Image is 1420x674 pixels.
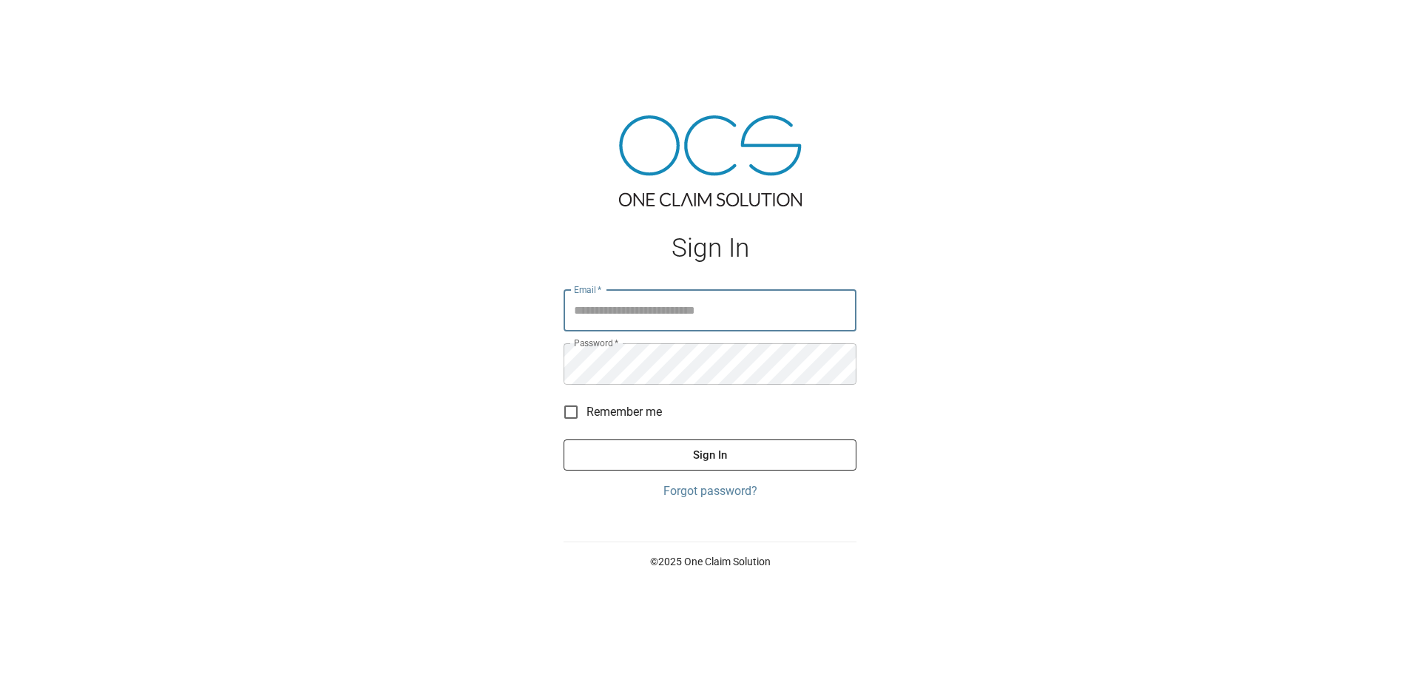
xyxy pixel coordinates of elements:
span: Remember me [586,403,662,421]
img: ocs-logo-tra.png [619,115,802,206]
label: Email [574,283,602,296]
p: © 2025 One Claim Solution [564,554,856,569]
a: Forgot password? [564,482,856,500]
button: Sign In [564,439,856,471]
img: ocs-logo-white-transparent.png [18,9,77,38]
label: Password [574,337,618,349]
h1: Sign In [564,233,856,263]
